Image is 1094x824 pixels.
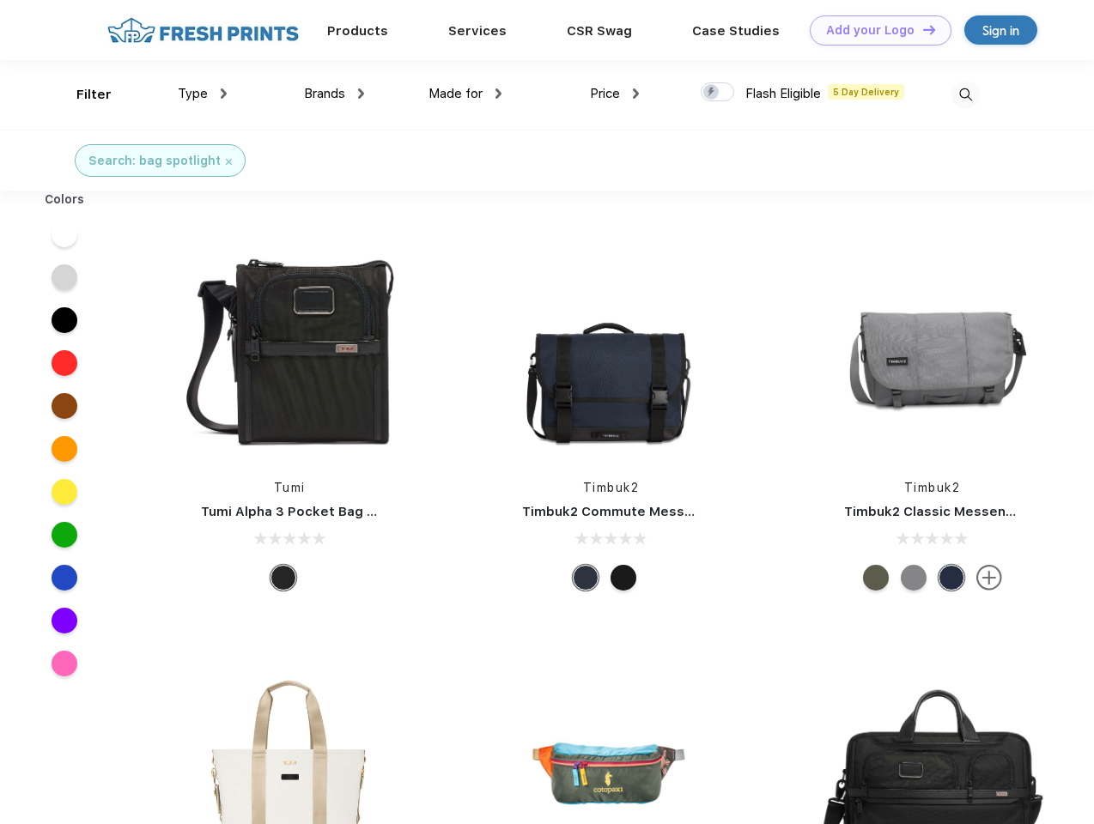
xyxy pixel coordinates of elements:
[428,86,483,101] span: Made for
[522,504,752,519] a: Timbuk2 Commute Messenger Bag
[826,23,915,38] div: Add your Logo
[76,85,112,105] div: Filter
[573,565,599,591] div: Eco Nautical
[633,88,639,99] img: dropdown.png
[939,565,964,591] div: Eco Nautical
[828,84,904,100] span: 5 Day Delivery
[32,191,98,209] div: Colors
[611,565,636,591] div: Eco Black
[327,23,388,39] a: Products
[951,81,980,109] img: desktop_search.svg
[901,565,927,591] div: Eco Gunmetal
[304,86,345,101] span: Brands
[178,86,208,101] span: Type
[976,565,1002,591] img: more.svg
[745,86,821,101] span: Flash Eligible
[102,15,304,45] img: fo%20logo%202.webp
[88,152,221,170] div: Search: bag spotlight
[175,233,404,462] img: func=resize&h=266
[844,504,1057,519] a: Timbuk2 Classic Messenger Bag
[863,565,889,591] div: Eco Army
[496,233,725,462] img: func=resize&h=266
[583,481,640,494] a: Timbuk2
[904,481,961,494] a: Timbuk2
[270,565,296,591] div: Black
[274,481,306,494] a: Tumi
[358,88,364,99] img: dropdown.png
[818,233,1047,462] img: func=resize&h=266
[495,88,501,99] img: dropdown.png
[964,15,1037,45] a: Sign in
[590,86,620,101] span: Price
[201,504,402,519] a: Tumi Alpha 3 Pocket Bag Small
[982,21,1019,40] div: Sign in
[226,159,232,165] img: filter_cancel.svg
[923,25,935,34] img: DT
[221,88,227,99] img: dropdown.png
